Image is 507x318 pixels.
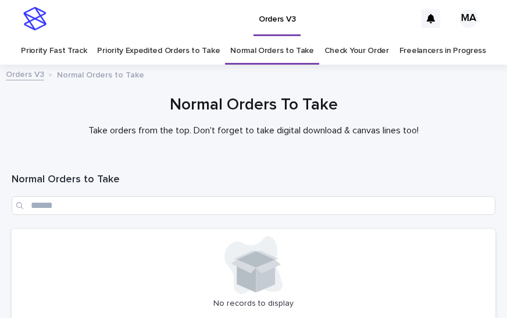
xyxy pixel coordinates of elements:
h1: Normal Orders To Take [12,94,495,116]
p: Take orders from the top. Don't forget to take digital download & canvas lines too! [21,125,486,136]
h1: Normal Orders to Take [12,173,495,187]
a: Freelancers in Progress [399,37,486,65]
a: Priority Expedited Orders to Take [97,37,220,65]
img: stacker-logo-s-only.png [23,7,47,30]
a: Normal Orders to Take [230,37,314,65]
a: Priority Fast Track [21,37,87,65]
a: Orders V3 [6,67,44,80]
p: Normal Orders to Take [57,68,144,80]
input: Search [12,196,495,215]
div: MA [459,9,478,28]
p: No records to display [19,299,488,309]
a: Check Your Order [324,37,389,65]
